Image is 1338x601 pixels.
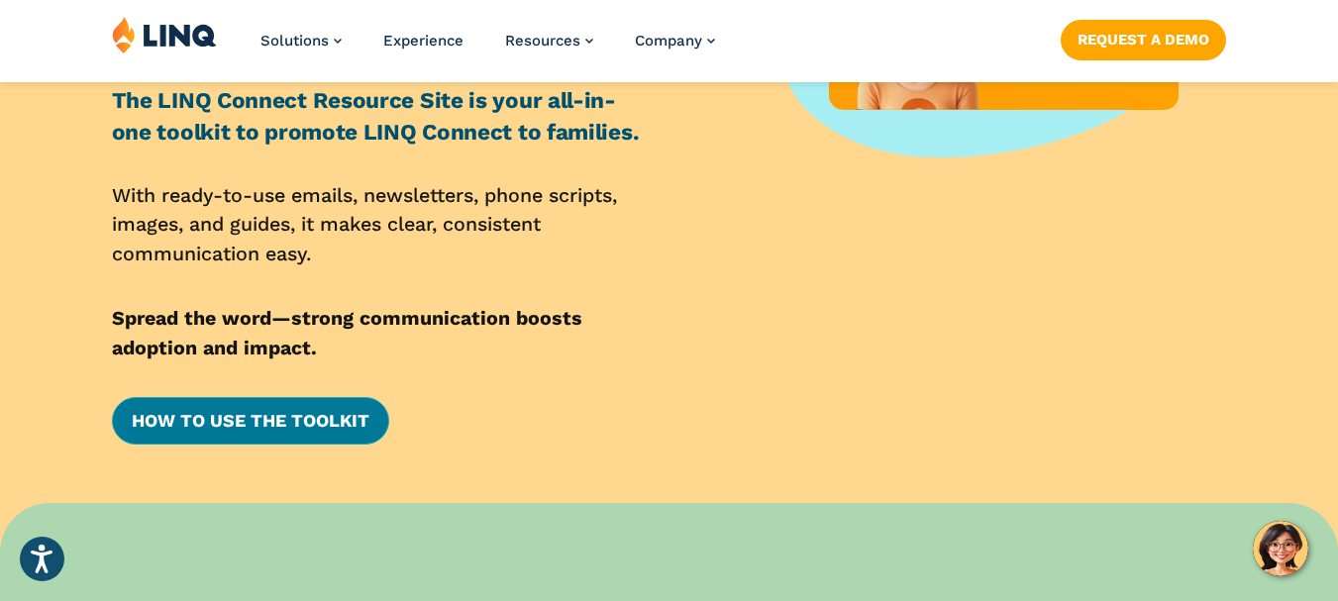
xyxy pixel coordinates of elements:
a: Request a Demo [1061,20,1226,59]
strong: The LINQ Connect Resource Site is your all-in-one toolkit to promote LINQ Connect to families. [112,87,640,145]
p: With ready-to-use emails, newsletters, phone scripts, images, and guides, it makes clear, consist... [112,181,653,270]
span: Resources [505,32,580,50]
a: Solutions [260,32,342,50]
img: LINQ | K‑12 Software [112,16,217,53]
nav: Button Navigation [1061,16,1226,59]
button: Hello, have a question? Let’s chat. [1253,521,1308,576]
a: How to Use the Toolkit [112,397,389,445]
nav: Primary Navigation [260,16,715,81]
span: Company [635,32,702,50]
strong: Spread the word—strong communication boosts adoption and impact. [112,307,582,359]
a: Company [635,32,715,50]
a: Resources [505,32,593,50]
a: Experience [383,32,463,50]
span: Solutions [260,32,329,50]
